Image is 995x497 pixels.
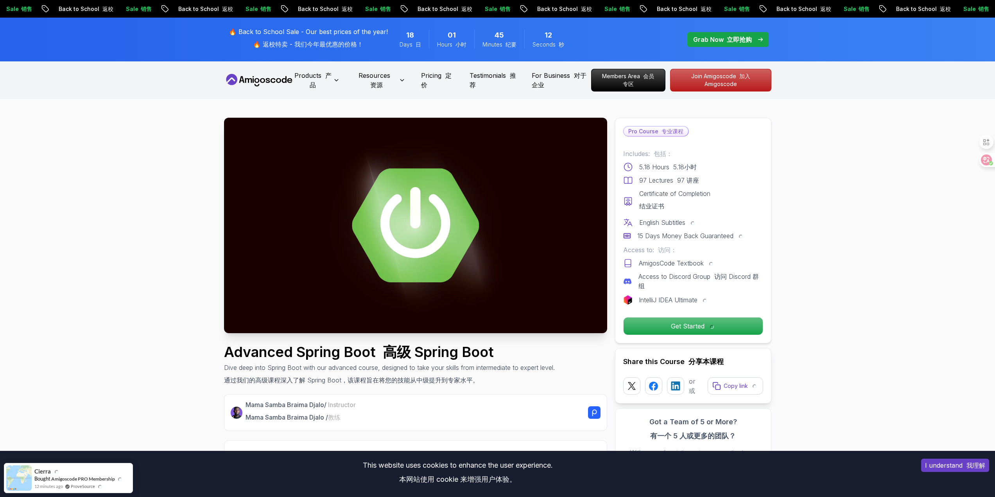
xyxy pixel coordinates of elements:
[231,407,243,419] img: Nelson Djalo
[650,432,736,440] font: 有一个 5 人或更多的团队？
[140,5,151,12] font: 销售
[559,41,564,48] font: 秒
[671,69,771,91] p: Join Amigoscode
[294,71,340,96] button: Products 产品
[532,71,591,90] p: For Business
[499,5,510,12] font: 销售
[260,5,271,12] font: 销售
[370,81,383,89] font: 资源
[119,5,157,13] p: Sale
[670,69,771,92] a: Join Amigoscode 加入 Amigoscode
[662,128,683,135] font: 专业课程
[6,465,32,491] img: provesource social proof notification image
[448,30,456,41] span: 1 Hours
[956,5,995,13] p: Sale
[482,41,516,48] span: Minutes
[400,41,421,48] span: Days
[246,400,356,425] p: Mama Samba Braima Djalo /
[769,5,837,13] p: Back to School
[20,5,31,12] font: 销售
[171,5,238,13] p: Back to School
[421,71,454,90] p: Pricing
[406,30,414,41] span: 18 Days
[977,5,988,12] font: 销售
[623,356,763,367] h2: Share this Course
[639,218,696,227] p: English Subtitles
[532,71,591,90] a: For Business 对于企业
[966,461,985,469] font: 我理解
[623,245,763,255] p: Access to:
[470,71,516,90] p: Testimonials
[495,30,504,41] span: 45 Minutes
[478,5,516,13] p: Sale
[889,5,956,13] p: Back to School
[592,69,665,91] p: Members Area
[693,35,752,44] p: Grab Now
[624,127,688,136] p: Pro Course
[724,382,758,390] p: Copy link
[654,150,672,158] font: 包括：
[837,5,875,13] p: Sale
[623,416,763,445] h3: Got a Team of 5 or More?
[677,176,699,184] font: 97 讲座
[639,202,664,210] font: 结业证书
[689,387,695,395] font: 或
[921,459,989,472] button: Accept cookies
[700,5,711,12] font: 返校
[532,41,564,48] span: Seconds
[639,176,699,185] p: 97 Lectures
[638,272,763,291] p: Access to Discord Group
[619,5,629,12] font: 销售
[224,344,555,360] h1: Advanced Spring Boot
[221,5,232,12] font: 返校
[383,343,494,361] font: 高级 Spring Boot
[437,41,466,48] span: Hours
[689,377,703,395] p: or
[51,476,115,482] a: Amigoscode PRO Membership
[34,475,50,482] span: Bought
[738,5,749,12] font: 销售
[71,483,104,490] a: ProveSource
[591,69,665,92] a: Members Area 会员专区
[819,5,830,12] font: 返校
[461,5,472,12] font: 返校
[328,401,356,409] span: Instructor
[34,468,60,475] span: Cierra
[639,189,710,214] p: Certificate of Completion
[673,163,697,171] font: 5.18小时
[727,36,752,43] font: 立即抢购
[639,258,715,268] p: AmigosCode Textbook
[717,5,755,13] p: Sale
[253,40,363,48] font: 🔥 返校特卖 - 我们今年最优惠的价格！
[356,71,397,90] p: Resources
[455,41,466,48] font: 小时
[623,149,763,158] p: Includes:
[294,71,332,90] p: Products
[52,5,119,13] p: Back to School
[291,5,358,13] p: Back to School
[939,5,950,12] font: 返校
[6,457,909,491] div: This website uses cookies to enhance the user experience.
[399,475,516,483] font: 本网站使用 cookie 来增强用户体验。
[688,357,724,366] font: 分享本课程
[102,5,113,12] font: 返校
[411,5,478,13] p: Back to School
[658,246,677,254] font: 访问：
[358,5,396,13] p: Sale
[858,5,869,12] font: 销售
[416,41,421,48] font: 日
[238,5,277,13] p: Sale
[650,5,717,13] p: Back to School
[421,71,454,90] a: Pricing 定价
[379,5,390,12] font: 销售
[708,377,763,395] button: Copy link
[639,162,697,172] p: 5.18 Hours
[356,71,406,96] button: Resources 资源
[34,483,63,490] span: 12 minutes ago
[229,27,388,52] p: 🔥 Back to School Sale - Our best prices of the year!
[224,118,607,333] img: advanced-spring-boot_thumbnail
[224,363,555,388] p: Dive deep into Spring Boot with our advanced course, designed to take your skills from intermedia...
[623,295,633,305] img: jetbrains logo
[597,5,636,13] p: Sale
[624,318,763,335] p: Get Started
